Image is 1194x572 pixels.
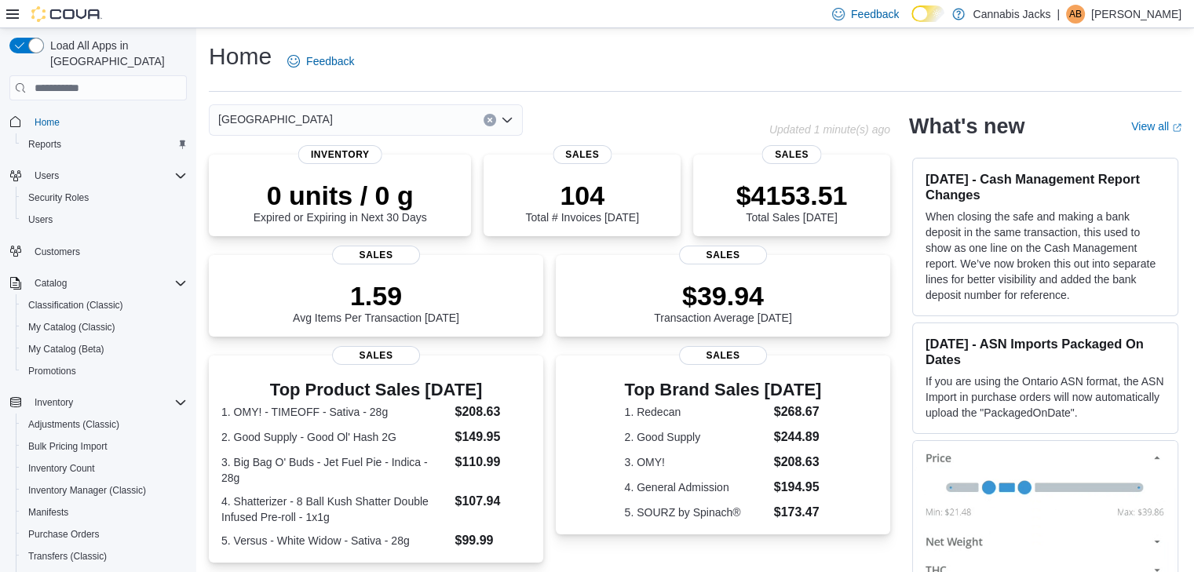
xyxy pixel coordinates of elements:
span: Inventory Count [22,459,187,478]
span: Sales [553,145,612,164]
span: Users [28,166,187,185]
input: Dark Mode [911,5,944,22]
a: Security Roles [22,188,95,207]
span: Sales [679,246,767,264]
span: Customers [28,242,187,261]
p: | [1057,5,1060,24]
span: My Catalog (Beta) [22,340,187,359]
span: Manifests [28,506,68,519]
span: Sales [762,145,821,164]
dt: 1. Redecan [625,404,768,420]
span: Sales [332,346,420,365]
a: Inventory Count [22,459,101,478]
a: Users [22,210,59,229]
button: Home [3,110,193,133]
span: Security Roles [28,191,89,204]
span: My Catalog (Beta) [28,343,104,355]
a: Inventory Manager (Classic) [22,481,152,500]
span: Inventory [28,393,187,412]
button: Adjustments (Classic) [16,414,193,435]
a: Transfers (Classic) [22,547,113,566]
dt: 2. Good Supply [625,429,768,445]
span: Purchase Orders [22,525,187,544]
dd: $110.99 [455,453,530,472]
p: 1.59 [293,280,459,312]
button: Inventory Manager (Classic) [16,479,193,501]
span: My Catalog (Classic) [22,318,187,337]
dd: $244.89 [774,428,822,446]
button: Inventory [28,393,79,412]
span: Users [28,213,53,226]
span: Transfers (Classic) [22,547,187,566]
span: Inventory [298,145,382,164]
span: Customers [35,246,80,258]
h3: Top Brand Sales [DATE] [625,381,822,399]
button: Inventory [3,392,193,414]
button: Reports [16,133,193,155]
span: Transfers (Classic) [28,550,107,563]
a: Bulk Pricing Import [22,437,114,456]
button: Classification (Classic) [16,294,193,316]
span: My Catalog (Classic) [28,321,115,333]
button: My Catalog (Beta) [16,338,193,360]
a: Feedback [281,46,360,77]
dt: 5. Versus - White Widow - Sativa - 28g [221,533,448,548]
img: Cova [31,6,102,22]
h3: [DATE] - ASN Imports Packaged On Dates [926,336,1165,367]
span: Adjustments (Classic) [28,418,119,431]
button: Users [28,166,65,185]
span: Sales [332,246,420,264]
div: Total # Invoices [DATE] [525,180,638,224]
span: Promotions [28,365,76,377]
span: Catalog [28,274,187,293]
a: Purchase Orders [22,525,106,544]
button: Transfers (Classic) [16,545,193,567]
span: Security Roles [22,188,187,207]
a: My Catalog (Beta) [22,340,111,359]
button: Security Roles [16,187,193,209]
button: Users [3,165,193,187]
span: Feedback [306,53,354,69]
dd: $107.94 [455,492,530,511]
dd: $208.63 [774,453,822,472]
a: Promotions [22,362,82,381]
span: Catalog [35,277,67,290]
h1: Home [209,41,272,72]
a: My Catalog (Classic) [22,318,122,337]
span: Inventory [35,396,73,409]
dd: $208.63 [455,403,530,421]
p: Cannabis Jacks [973,5,1050,24]
button: Manifests [16,501,193,523]
button: Promotions [16,360,193,382]
dd: $149.95 [455,428,530,446]
span: Feedback [851,6,899,22]
dt: 4. General Admission [625,479,768,495]
dd: $268.67 [774,403,822,421]
div: Expired or Expiring in Next 30 Days [254,180,427,224]
dt: 3. OMY! [625,454,768,470]
a: Customers [28,242,86,261]
a: Classification (Classic) [22,296,130,315]
button: Catalog [28,274,73,293]
button: Purchase Orders [16,523,193,545]
span: Home [28,111,187,131]
button: Customers [3,240,193,263]
button: Users [16,209,193,231]
p: $4153.51 [736,180,848,211]
span: Home [35,116,60,129]
span: Bulk Pricing Import [22,437,187,456]
dt: 5. SOURZ by Spinach® [625,505,768,520]
dt: 4. Shatterizer - 8 Ball Kush Shatter Double Infused Pre-roll - 1x1g [221,494,448,525]
dd: $194.95 [774,478,822,497]
p: 0 units / 0 g [254,180,427,211]
div: Andrea Bortolussi [1066,5,1085,24]
p: When closing the safe and making a bank deposit in the same transaction, this used to show as one... [926,209,1165,303]
span: Promotions [22,362,187,381]
span: Inventory Manager (Classic) [28,484,146,497]
span: Inventory Manager (Classic) [22,481,187,500]
p: $39.94 [654,280,792,312]
span: Purchase Orders [28,528,100,541]
a: Adjustments (Classic) [22,415,126,434]
p: [PERSON_NAME] [1091,5,1181,24]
